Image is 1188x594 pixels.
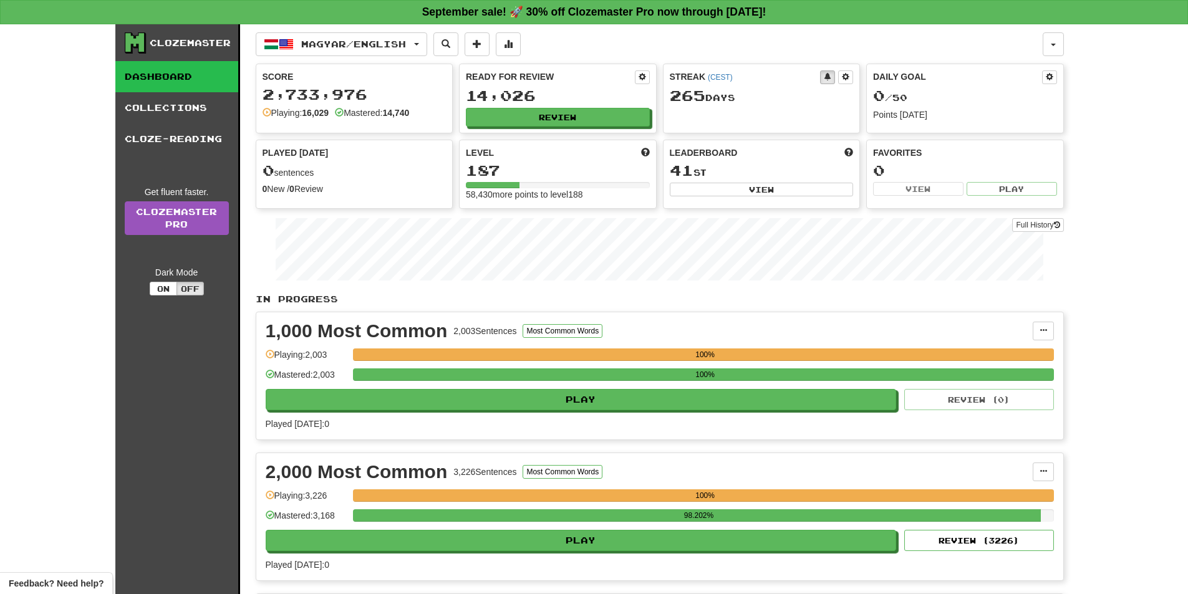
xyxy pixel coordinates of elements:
[263,163,447,179] div: sentences
[266,419,329,429] span: Played [DATE]: 0
[904,530,1054,551] button: Review (3226)
[289,184,294,194] strong: 0
[263,146,329,159] span: Played [DATE]
[873,87,885,104] span: 0
[466,163,650,178] div: 187
[266,560,329,570] span: Played [DATE]: 0
[670,183,854,196] button: View
[266,322,448,340] div: 1,000 Most Common
[967,182,1057,196] button: Play
[9,577,104,590] span: Open feedback widget
[335,107,409,119] div: Mastered:
[150,37,231,49] div: Clozemaster
[466,108,650,127] button: Review
[125,266,229,279] div: Dark Mode
[357,489,1054,502] div: 100%
[266,509,347,530] div: Mastered: 3,168
[466,70,635,83] div: Ready for Review
[453,466,516,478] div: 3,226 Sentences
[357,509,1041,522] div: 98.202%
[115,61,238,92] a: Dashboard
[465,32,490,56] button: Add sentence to collection
[873,92,907,103] span: / 50
[496,32,521,56] button: More stats
[115,92,238,123] a: Collections
[670,70,821,83] div: Streak
[670,146,738,159] span: Leaderboard
[422,6,766,18] strong: September sale! 🚀 30% off Clozemaster Pro now through [DATE]!
[125,186,229,198] div: Get fluent faster.
[873,70,1042,84] div: Daily Goal
[266,489,347,510] div: Playing: 3,226
[904,389,1054,410] button: Review (0)
[466,88,650,103] div: 14,026
[263,107,329,119] div: Playing:
[1012,218,1063,232] button: Full History
[873,108,1057,121] div: Points [DATE]
[466,146,494,159] span: Level
[357,348,1054,361] div: 100%
[466,188,650,201] div: 58,430 more points to level 188
[873,182,963,196] button: View
[641,146,650,159] span: Score more points to level up
[256,293,1064,305] p: In Progress
[176,282,204,295] button: Off
[670,161,693,179] span: 41
[670,87,705,104] span: 265
[873,163,1057,178] div: 0
[670,163,854,179] div: st
[266,348,347,369] div: Playing: 2,003
[256,32,427,56] button: Magyar/English
[670,88,854,104] div: Day s
[523,324,602,338] button: Most Common Words
[266,368,347,389] div: Mastered: 2,003
[266,462,448,481] div: 2,000 Most Common
[844,146,853,159] span: This week in points, UTC
[433,32,458,56] button: Search sentences
[115,123,238,155] a: Cloze-Reading
[708,73,733,82] a: (CEST)
[263,183,447,195] div: New / Review
[150,282,177,295] button: On
[357,368,1054,381] div: 100%
[302,108,329,118] strong: 16,029
[263,87,447,102] div: 2,733,976
[263,70,447,83] div: Score
[263,184,268,194] strong: 0
[523,465,602,479] button: Most Common Words
[873,146,1057,159] div: Favorites
[266,389,897,410] button: Play
[266,530,897,551] button: Play
[301,39,406,49] span: Magyar / English
[125,201,229,235] a: ClozemasterPro
[382,108,409,118] strong: 14,740
[453,325,516,337] div: 2,003 Sentences
[263,161,274,179] span: 0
